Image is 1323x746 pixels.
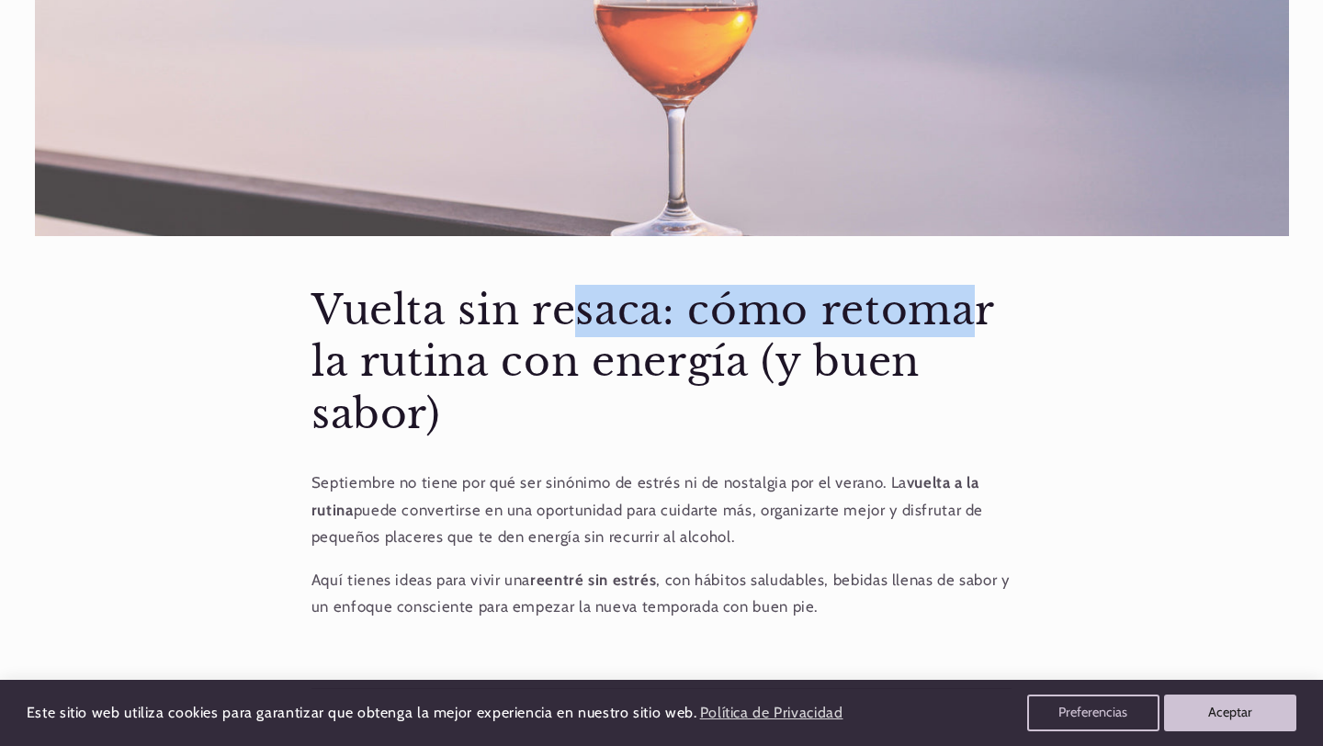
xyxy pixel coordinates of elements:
[311,473,979,519] strong: vuelta a la rutina
[27,704,697,721] span: Este sitio web utiliza cookies para garantizar que obtenga la mejor experiencia en nuestro sitio ...
[311,469,1012,551] p: Septiembre no tiene por qué ser sinónimo de estrés ni de nostalgia por el verano. La puede conver...
[696,697,845,729] a: Política de Privacidad (opens in a new tab)
[311,285,1012,441] h1: Vuelta sin resaca: cómo retomar la rutina con energía (y buen sabor)
[1164,695,1296,731] button: Aceptar
[1027,695,1159,731] button: Preferencias
[530,571,656,589] strong: reentré sin estrés
[311,567,1012,621] p: Aquí tienes ideas para vivir una , con hábitos saludables, bebidas llenas de sabor y un enfoque c...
